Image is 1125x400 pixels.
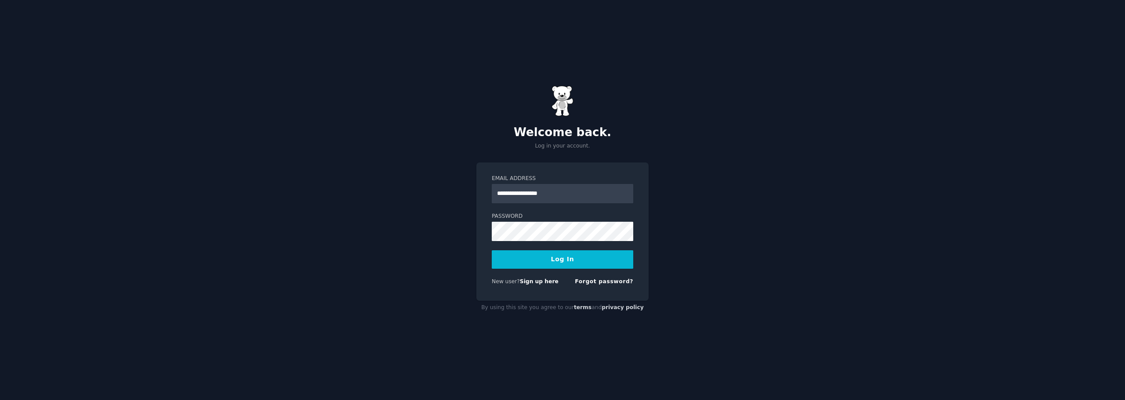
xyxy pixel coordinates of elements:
[492,213,633,220] label: Password
[476,126,649,140] h2: Welcome back.
[552,86,573,116] img: Gummy Bear
[492,250,633,269] button: Log In
[575,278,633,285] a: Forgot password?
[492,175,633,183] label: Email Address
[492,278,520,285] span: New user?
[574,304,592,310] a: terms
[520,278,559,285] a: Sign up here
[476,142,649,150] p: Log in your account.
[602,304,644,310] a: privacy policy
[476,301,649,315] div: By using this site you agree to our and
